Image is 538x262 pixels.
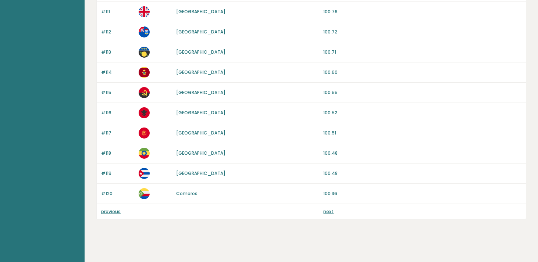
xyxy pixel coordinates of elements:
img: gp.svg [139,47,150,58]
p: #118 [101,150,134,157]
p: 100.48 [323,150,521,157]
a: [GEOGRAPHIC_DATA] [176,69,225,75]
p: 100.72 [323,29,521,35]
p: 100.36 [323,190,521,197]
a: [GEOGRAPHIC_DATA] [176,8,225,15]
p: #120 [101,190,134,197]
a: previous [101,208,121,215]
p: 100.55 [323,89,521,96]
p: 100.48 [323,170,521,177]
a: Comoros [176,190,197,197]
p: #117 [101,130,134,136]
a: [GEOGRAPHIC_DATA] [176,49,225,55]
img: ky.svg [139,26,150,37]
a: [GEOGRAPHIC_DATA] [176,170,225,176]
p: #113 [101,49,134,55]
a: [GEOGRAPHIC_DATA] [176,29,225,35]
img: ao.svg [139,87,150,98]
img: al.svg [139,107,150,118]
p: 100.71 [323,49,521,55]
p: #119 [101,170,134,177]
img: kg.svg [139,128,150,139]
p: #115 [101,89,134,96]
a: [GEOGRAPHIC_DATA] [176,150,225,156]
p: 100.51 [323,130,521,136]
a: next [323,208,334,215]
p: 100.76 [323,8,521,15]
img: et.svg [139,148,150,159]
p: #116 [101,110,134,116]
p: #112 [101,29,134,35]
p: #111 [101,8,134,15]
img: gb.svg [139,6,150,17]
a: [GEOGRAPHIC_DATA] [176,89,225,96]
img: km.svg [139,188,150,199]
a: [GEOGRAPHIC_DATA] [176,110,225,116]
p: 100.52 [323,110,521,116]
img: cu.svg [139,168,150,179]
img: me.svg [139,67,150,78]
a: [GEOGRAPHIC_DATA] [176,130,225,136]
p: 100.60 [323,69,521,76]
p: #114 [101,69,134,76]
